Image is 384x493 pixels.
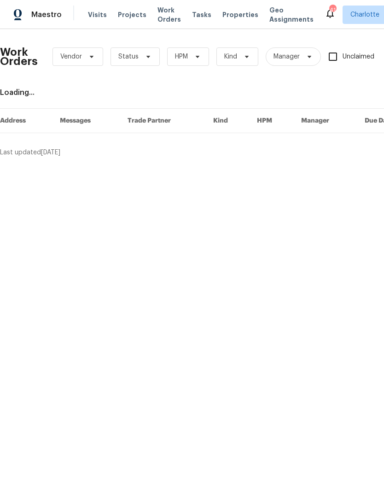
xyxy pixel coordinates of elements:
span: Geo Assignments [269,6,314,24]
th: Messages [52,109,120,133]
th: Kind [206,109,250,133]
span: Work Orders [157,6,181,24]
span: Maestro [31,10,62,19]
th: Manager [294,109,357,133]
span: Kind [224,52,237,61]
span: Projects [118,10,146,19]
span: Charlotte [350,10,379,19]
span: Unclaimed [343,52,374,62]
span: Tasks [192,12,211,18]
span: Status [118,52,139,61]
span: Manager [273,52,300,61]
span: Visits [88,10,107,19]
th: HPM [250,109,294,133]
th: Trade Partner [120,109,206,133]
span: HPM [175,52,188,61]
span: Properties [222,10,258,19]
span: [DATE] [41,149,60,156]
div: 41 [329,6,336,15]
span: Vendor [60,52,82,61]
